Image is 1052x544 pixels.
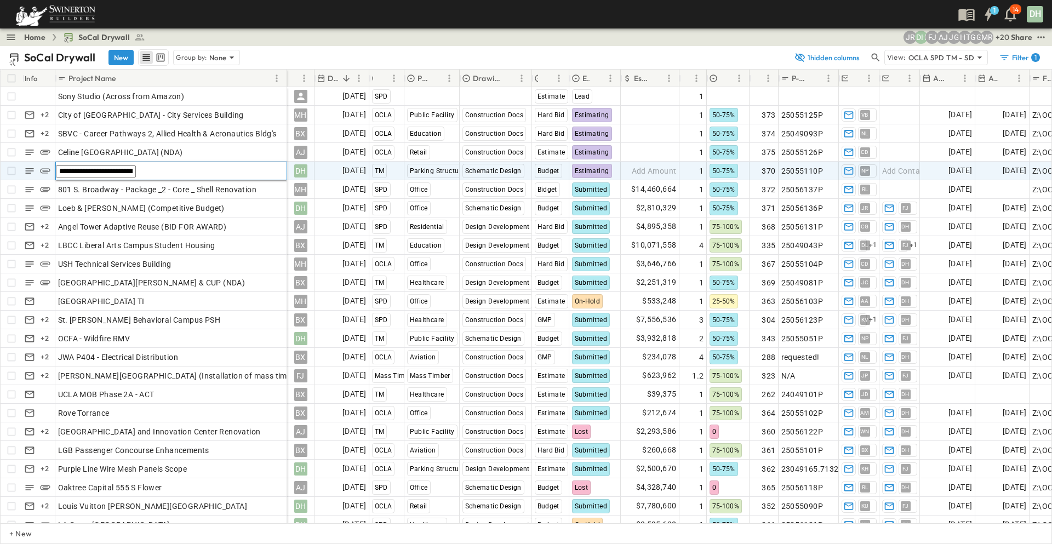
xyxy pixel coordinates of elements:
button: Sort [721,72,733,84]
span: 25056136P [781,203,824,214]
span: TM [375,167,385,175]
span: 1 [699,184,704,195]
span: Design Development [465,297,530,305]
span: Loeb & [PERSON_NAME] (Competitive Budget) [58,203,225,214]
span: 368 [762,221,775,232]
span: Education [410,242,442,249]
div: + 2 [38,313,52,327]
span: [DATE] [1003,108,1026,121]
button: Menu [822,72,835,85]
span: 4 [699,240,704,251]
button: Filter1 [994,50,1043,65]
button: Sort [431,72,443,84]
span: Construction Docs [465,260,524,268]
div: Joshua Russell (joshua.russell@swinerton.com) [904,31,917,44]
span: OCLA [375,148,392,156]
span: Sony Studio (Across from Amazon) [58,91,185,102]
h6: 1 [993,6,996,15]
span: DH [901,319,910,320]
span: [DATE] [342,313,366,326]
span: Design Development [465,242,530,249]
span: 50-75% [712,186,735,193]
span: Construction Docs [465,130,524,138]
span: Lead [575,93,590,100]
span: [DATE] [948,295,972,307]
button: Menu [733,72,746,85]
span: [DATE] [948,183,972,196]
span: 50-75% [712,167,735,175]
span: [DATE] [948,127,972,140]
nav: breadcrumbs [24,32,152,43]
span: VB [861,114,868,115]
span: JC [861,282,869,283]
span: Budget [538,242,559,249]
span: 304 [762,314,775,325]
span: [DATE] [948,313,972,326]
span: + 1 [869,240,877,251]
span: 25056123P [781,314,824,325]
div: AJ [294,146,307,159]
span: Schematic Design [465,204,522,212]
div: Daryll Hayward (daryll.hayward@swinerton.com) [914,31,928,44]
span: Bidget [538,186,557,193]
div: Jorge Garcia (jorgarcia@swinerton.com) [947,31,960,44]
span: 25049081P [781,277,824,288]
button: Menu [604,72,617,85]
p: Group by: [176,52,207,63]
p: Project Name [68,73,116,84]
span: SPD [375,223,388,231]
span: 75-100% [712,242,740,249]
span: Office [410,260,428,268]
span: SPD [375,186,388,193]
span: 50-75% [712,204,735,212]
span: [DATE] [342,295,366,307]
div: MH [294,257,307,271]
span: $10,071,558 [631,239,676,251]
span: 25056103P [781,296,824,307]
span: [DATE] [342,239,366,251]
div: Filter [999,52,1040,63]
span: Hard Bid [538,130,565,138]
span: Office [410,297,428,305]
span: [DATE] [948,202,972,214]
span: [DATE] [948,276,972,289]
span: City of [GEOGRAPHIC_DATA] - City Services Building [58,110,244,121]
span: [DATE] [342,90,366,102]
button: Menu [387,72,401,85]
span: Healthcare [410,316,444,324]
span: 369 [762,277,775,288]
button: Sort [340,72,352,84]
p: Estimate Amount [634,73,648,84]
span: 363 [762,296,775,307]
span: 50-75% [712,279,735,287]
span: TM [375,279,385,287]
span: [DATE] [342,127,366,140]
div: BX [294,239,307,252]
span: 25049093P [781,128,824,139]
span: Budget [538,279,559,287]
div: + 2 [38,332,52,345]
span: [GEOGRAPHIC_DATA][PERSON_NAME] & CUP (NDA) [58,277,245,288]
span: Hard Bid [538,260,565,268]
span: SoCal Drywall [78,32,130,43]
span: SPD [375,297,388,305]
p: View: [887,51,906,64]
span: Construction Docs [465,148,524,156]
button: DH [1026,5,1044,24]
p: OCLA SPD TM - SD [908,52,974,63]
div: + 2 [38,127,52,140]
span: [DATE] [1003,295,1026,307]
button: Sort [754,72,766,84]
span: SPD [375,93,388,100]
span: SBVC - Career Pathways 2, Allied Health & Aeronautics Bldg's [58,128,277,139]
div: Haaris Tahmas (haaris.tahmas@swinerton.com) [958,31,971,44]
span: [DATE] [1003,332,1026,345]
span: Construction Docs [465,316,524,324]
div: Francisco J. Sanchez (frsanchez@swinerton.com) [925,31,939,44]
h6: 1 [1034,53,1037,62]
span: SPD [375,316,388,324]
div: MH [294,108,307,122]
span: SPD [375,204,388,212]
